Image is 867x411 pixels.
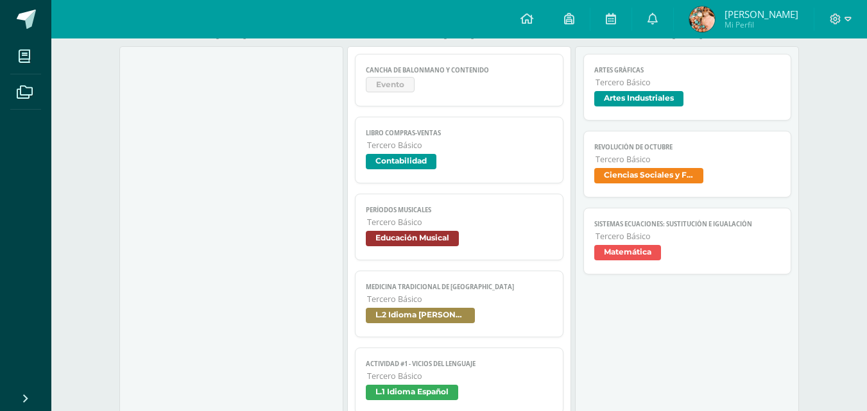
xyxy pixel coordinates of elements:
span: Medicina tradicional de [GEOGRAPHIC_DATA] [366,283,553,291]
span: Tercero Básico [367,371,553,382]
a: Libro Compras-VentasTercero BásicoContabilidad [355,117,563,183]
span: Educación Musical [366,231,459,246]
a: Sistemas ecuaciones: Sustitución e igualaciónTercero BásicoMatemática [583,208,792,274]
a: Medicina tradicional de [GEOGRAPHIC_DATA]Tercero BásicoL.2 Idioma [PERSON_NAME] [355,271,563,337]
span: L.2 Idioma [PERSON_NAME] [366,308,475,323]
span: Actividad #1 - Vicios del LenguaJe [366,360,553,368]
span: Artes gráficas [594,66,781,74]
span: Tercero Básico [367,140,553,151]
span: Evento [366,77,415,92]
span: Tercero Básico [596,77,781,88]
a: Revolución de octubreTercero BásicoCiencias Sociales y Formación Ciudadana [583,131,792,197]
span: Períodos musicales [366,206,553,214]
a: Cancha de Balonmano y ContenidoEvento [355,54,563,106]
span: Libro Compras-Ventas [366,129,553,137]
span: [PERSON_NAME] [725,8,798,21]
img: 4199a6295e3407bfa3dde7bf5fb4fb39.png [689,6,715,32]
a: Artes gráficasTercero BásicoArtes Industriales [583,54,792,121]
span: Artes Industriales [594,91,683,106]
span: Tercero Básico [367,217,553,228]
span: Cancha de Balonmano y Contenido [366,66,553,74]
span: Contabilidad [366,154,436,169]
span: Revolución de octubre [594,143,781,151]
span: L.1 Idioma Español [366,385,458,400]
a: Períodos musicalesTercero BásicoEducación Musical [355,194,563,260]
span: Tercero Básico [596,154,781,165]
span: Matemática [594,245,661,260]
span: Tercero Básico [367,294,553,305]
span: Mi Perfil [725,19,798,30]
span: Sistemas ecuaciones: Sustitución e igualación [594,220,781,228]
span: Tercero Básico [596,231,781,242]
span: Ciencias Sociales y Formación Ciudadana [594,168,703,183]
